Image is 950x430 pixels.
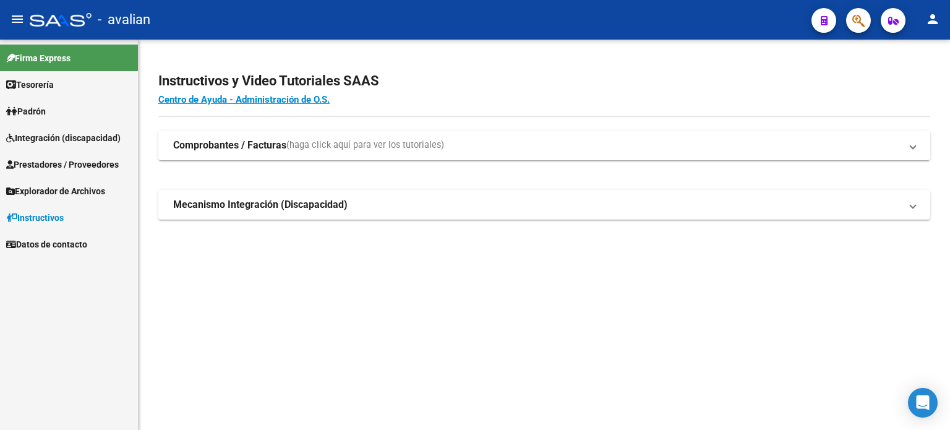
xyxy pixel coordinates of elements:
span: Explorador de Archivos [6,184,105,198]
span: Firma Express [6,51,71,65]
span: - avalian [98,6,150,33]
span: Datos de contacto [6,238,87,251]
mat-expansion-panel-header: Mecanismo Integración (Discapacidad) [158,190,930,220]
span: Tesorería [6,78,54,92]
mat-icon: person [925,12,940,27]
mat-expansion-panel-header: Comprobantes / Facturas(haga click aquí para ver los tutoriales) [158,131,930,160]
strong: Comprobantes / Facturas [173,139,286,152]
span: Prestadores / Proveedores [6,158,119,171]
strong: Mecanismo Integración (Discapacidad) [173,198,348,212]
span: Integración (discapacidad) [6,131,121,145]
span: (haga click aquí para ver los tutoriales) [286,139,444,152]
span: Instructivos [6,211,64,225]
span: Padrón [6,105,46,118]
h2: Instructivos y Video Tutoriales SAAS [158,69,930,93]
mat-icon: menu [10,12,25,27]
div: Open Intercom Messenger [908,388,938,418]
a: Centro de Ayuda - Administración de O.S. [158,94,330,105]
